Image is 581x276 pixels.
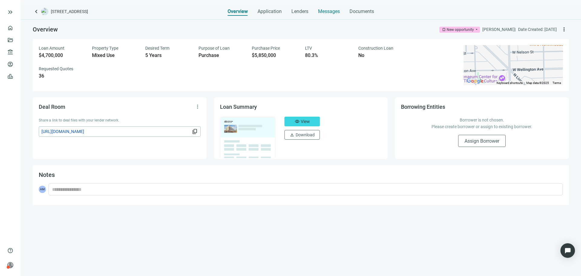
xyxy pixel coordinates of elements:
span: person [7,262,13,268]
a: keyboard_arrow_left [33,8,40,15]
span: Assign Borrower [464,138,499,144]
button: more_vert [559,25,569,34]
span: Overview [228,8,248,15]
span: content_copy [192,128,198,135]
span: Purpose of Loan [199,46,230,51]
p: Borrower is not chosen. [407,117,557,123]
span: Deal Room [39,104,65,110]
span: download [290,132,294,137]
div: Purchase [199,52,245,58]
a: Terms (opens in new tab) [553,81,561,85]
button: Assign Borrower [458,135,506,147]
span: bookmark [442,28,446,32]
span: Lenders [291,8,308,15]
span: Messages [318,8,340,14]
span: [URL][DOMAIN_NAME] [41,128,191,135]
span: Loan Amount [39,46,64,51]
img: deal-logo [41,8,48,15]
span: Map data ©2025 [526,81,549,85]
div: $5,850,000 [252,52,298,58]
button: Keyboard shortcuts [497,81,523,85]
div: 36 [39,73,85,79]
div: New opportunity [447,27,474,33]
div: [PERSON_NAME] | [482,26,516,33]
span: Construction Loan [358,46,393,51]
span: Documents [350,8,374,15]
span: Property Type [92,46,118,51]
span: account_balance [7,49,11,55]
span: help [7,248,13,254]
span: View [301,119,310,124]
span: AM [39,186,46,193]
img: Google [465,77,485,85]
div: No [358,52,404,58]
div: 80.3% [305,52,351,58]
span: LTV [305,46,312,51]
div: Mixed Use [92,52,138,58]
span: visibility [295,119,300,124]
span: Notes [39,171,55,178]
span: [STREET_ADDRESS] [51,8,88,15]
span: Application [258,8,282,15]
span: more_vert [561,26,567,32]
button: more_vert [193,102,202,111]
button: visibilityView [284,117,320,126]
button: downloadDownload [284,130,320,140]
img: dealOverviewImg [218,115,277,160]
span: Requested Quotes [39,66,73,71]
span: Overview [33,26,58,33]
div: $4,700,000 [39,52,85,58]
div: Open Intercom Messenger [560,243,575,258]
span: Loan Summary [220,104,257,110]
button: keyboard_double_arrow_right [7,8,14,16]
a: Open this area in Google Maps (opens a new window) [465,77,485,85]
span: Borrowing Entities [401,104,445,110]
div: Date Created: [DATE] [518,26,557,33]
span: Share a link to deal files with your lender network. [39,118,119,122]
span: Download [296,132,315,137]
span: Desired Term [145,46,169,51]
p: Please create borrower or assign to existing borrower. [407,123,557,130]
span: Purchase Price [252,46,280,51]
div: 5 Years [145,52,191,58]
span: more_vert [195,104,201,110]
